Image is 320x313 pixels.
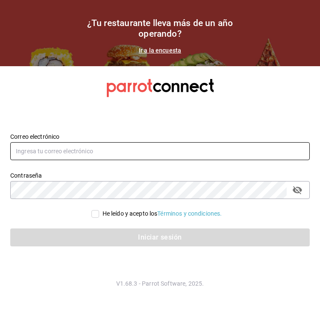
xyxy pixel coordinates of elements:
[10,279,310,288] p: V1.68.3 - Parrot Software, 2025.
[10,134,310,140] label: Correo electrónico
[290,183,305,197] button: passwordField
[75,18,246,39] h1: ¿Tu restaurante lleva más de un año operando?
[157,210,222,217] a: Términos y condiciones.
[10,173,310,178] label: Contraseña
[103,209,222,218] div: He leído y acepto los
[10,142,310,160] input: Ingresa tu correo electrónico
[139,47,181,54] a: Ir a la encuesta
